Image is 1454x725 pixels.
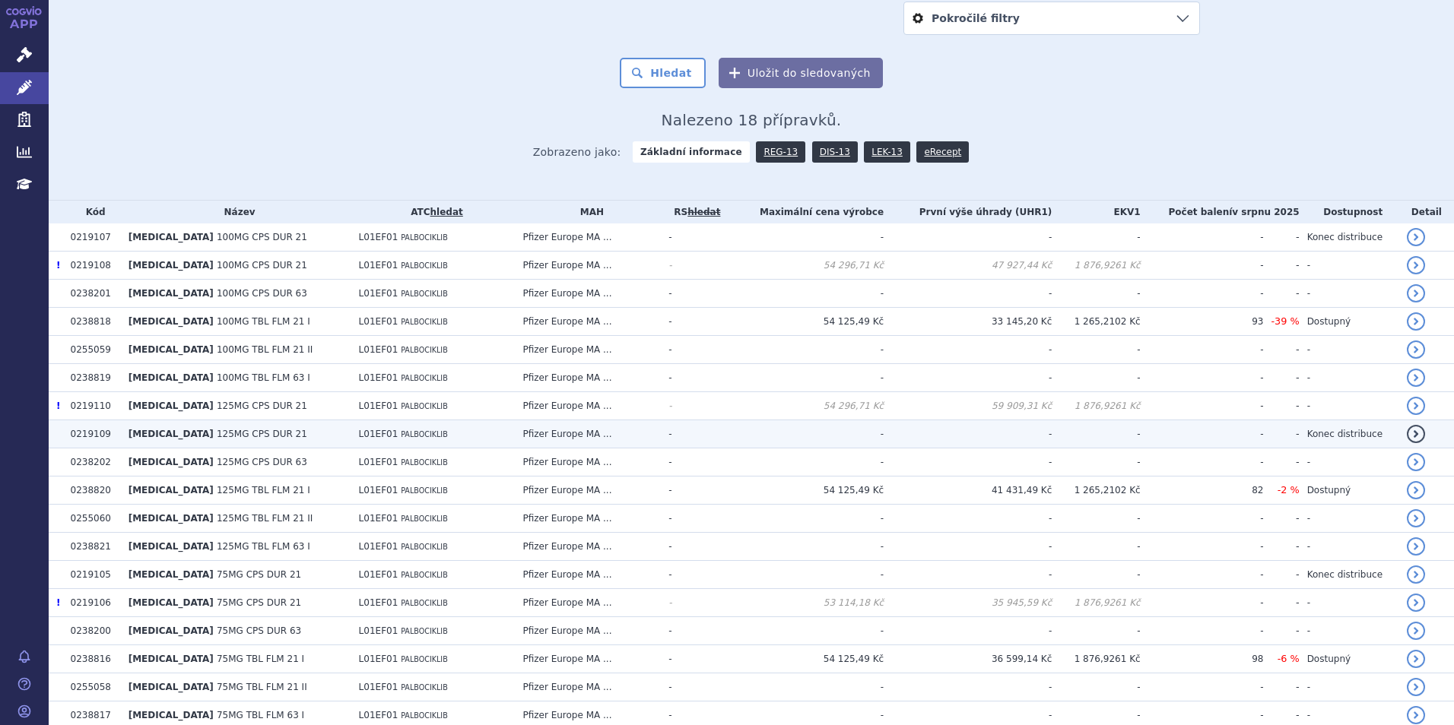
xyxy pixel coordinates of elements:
[1052,280,1140,308] td: -
[515,364,661,392] td: Pfizer Europe MA ...
[726,308,884,336] td: 54 125,49 Kč
[515,420,661,448] td: Pfizer Europe MA ...
[1263,252,1299,280] td: -
[63,673,121,701] td: 0255058
[401,683,448,692] span: PALBOCIKLIB
[129,429,214,439] span: [MEDICAL_DATA]
[661,364,725,392] td: -
[1407,453,1425,471] a: detail
[1141,392,1264,420] td: -
[1407,397,1425,415] a: detail
[661,561,725,589] td: -
[129,710,214,720] span: [MEDICAL_DATA]
[1141,476,1264,505] td: 82
[401,233,448,242] span: PALBOCIKLIB
[359,260,398,271] span: L01EF01
[884,448,1052,476] td: -
[661,201,725,223] th: RS
[217,569,301,580] span: 75MG CPS DUR 21
[129,485,214,495] span: [MEDICAL_DATA]
[1300,533,1399,561] td: -
[661,280,725,308] td: -
[1300,673,1399,701] td: -
[661,420,725,448] td: -
[63,223,121,252] td: 0219107
[129,316,214,327] span: [MEDICAL_DATA]
[217,625,301,636] span: 75MG CPS DUR 63
[401,458,448,467] span: PALBOCIKLIB
[1300,589,1399,617] td: -
[1263,589,1299,617] td: -
[1052,201,1140,223] th: EKV1
[359,710,398,720] span: L01EF01
[1141,589,1264,617] td: -
[1300,505,1399,533] td: -
[63,645,121,673] td: 0238816
[359,485,398,495] span: L01EF01
[56,400,60,411] span: Poslední data tohoto produktu jsou ze SCAU platného k 01.07.2023.
[661,252,725,280] td: -
[515,673,661,701] td: Pfizer Europe MA ...
[217,457,307,467] span: 125MG CPS DUR 63
[401,627,448,635] span: PALBOCIKLIB
[884,505,1052,533] td: -
[63,201,121,223] th: Kód
[217,232,307,242] span: 100MG CPS DUR 21
[661,476,725,505] td: -
[884,589,1052,617] td: 35 945,59 Kč
[129,625,214,636] span: [MEDICAL_DATA]
[884,223,1052,252] td: -
[1141,505,1264,533] td: -
[726,533,884,561] td: -
[1052,476,1140,505] td: 1 265,2102 Kč
[515,589,661,617] td: Pfizer Europe MA ...
[1232,207,1299,217] span: v srpnu 2025
[719,58,883,88] button: Uložit do sledovaných
[1300,280,1399,308] td: -
[662,111,842,129] span: Nalezeno 18 přípravků.
[129,654,214,664] span: [MEDICAL_DATA]
[1141,645,1264,673] td: 98
[401,543,448,551] span: PALBOCIKLIB
[726,448,884,476] td: -
[1052,223,1140,252] td: -
[63,420,121,448] td: 0219109
[63,252,121,280] td: 0219108
[401,318,448,326] span: PALBOCIKLIB
[1263,533,1299,561] td: -
[63,392,121,420] td: 0219110
[515,561,661,589] td: Pfizer Europe MA ...
[129,682,214,692] span: [MEDICAL_DATA]
[1263,223,1299,252] td: -
[1052,617,1140,645] td: -
[1263,505,1299,533] td: -
[726,673,884,701] td: -
[1278,653,1300,664] span: -6 %
[515,336,661,364] td: Pfizer Europe MA ...
[1407,256,1425,274] a: detail
[1300,476,1399,505] td: Dostupný
[63,533,121,561] td: 0238821
[756,141,805,163] a: REG-13
[884,561,1052,589] td: -
[1052,533,1140,561] td: -
[63,505,121,533] td: 0255060
[129,597,214,608] span: [MEDICAL_DATA]
[661,392,725,420] td: -
[661,617,725,645] td: -
[1407,594,1425,612] a: detail
[1300,223,1399,252] td: Konec distribuce
[359,429,398,439] span: L01EF01
[1141,280,1264,308] td: -
[916,141,969,163] a: eRecept
[217,344,313,355] span: 100MG TBL FLM 21 II
[661,673,725,701] td: -
[1052,673,1140,701] td: -
[129,288,214,299] span: [MEDICAL_DATA]
[1052,561,1140,589] td: -
[359,513,398,524] span: L01EF01
[726,336,884,364] td: -
[1271,315,1299,327] span: -39 %
[401,655,448,663] span: PALBOCIKLIB
[217,513,313,524] span: 125MG TBL FLM 21 II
